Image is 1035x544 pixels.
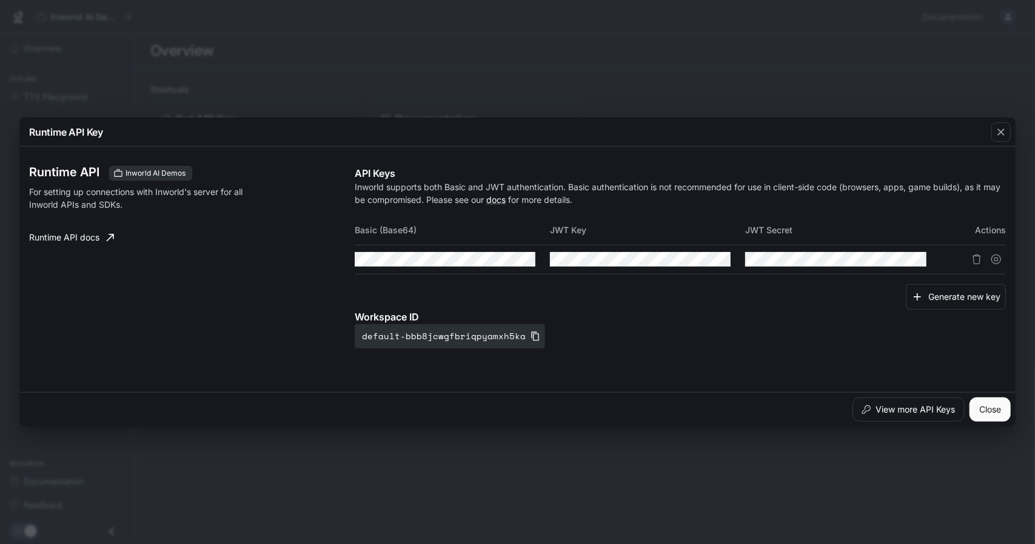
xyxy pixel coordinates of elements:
th: JWT Secret [745,216,940,245]
div: These keys will apply to your current workspace only [109,166,192,181]
button: Delete API key [967,250,986,269]
a: docs [486,194,506,205]
th: Actions [941,216,1006,245]
a: Runtime API docs [24,225,119,250]
h3: Runtime API [29,166,99,178]
button: Close [970,397,1011,422]
button: default-bbb8jcwgfbriqpyamxh5ka [355,324,545,348]
button: Generate new key [906,284,1006,310]
button: Suspend API key [986,250,1006,269]
p: API Keys [355,166,1006,181]
p: For setting up connections with Inworld's server for all Inworld APIs and SDKs. [29,185,266,211]
p: Runtime API Key [29,125,103,139]
th: JWT Key [550,216,745,245]
th: Basic (Base64) [355,216,550,245]
span: Inworld AI Demos [121,168,190,179]
button: View more API Keys [852,397,965,422]
p: Workspace ID [355,310,1006,324]
p: Inworld supports both Basic and JWT authentication. Basic authentication is not recommended for u... [355,181,1006,206]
